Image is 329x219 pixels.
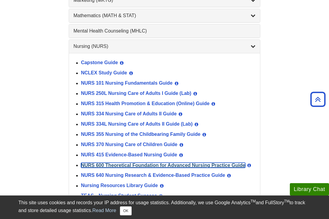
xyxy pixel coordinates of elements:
[250,199,255,203] sup: TM
[81,81,173,86] a: NURS 101 Nursing Fundamentals Guide
[92,208,116,213] a: Read More
[81,111,177,117] a: NURS 334 Nursing Care of Adults II Guide
[81,101,210,106] a: NURS 315 Health Promotion & Education (Online) Guide
[81,70,127,76] a: NCLEX Study Guide
[308,95,327,103] a: Back to Top
[284,199,289,203] sup: TM
[74,12,256,19] a: Mathematics (MATH & STAT)
[81,132,201,137] a: NURS 355 Nursing of the Childbearing Family Guide
[81,193,157,199] a: TEAS—Nursing Student Success
[81,91,191,96] a: NURS 250L Nursing Care of Adults I Guide (Lab)
[18,199,311,215] div: This site uses cookies and records your IP address for usage statistics. Additionally, we use Goo...
[74,27,256,35] a: Mental Health Counseling (MHLC)
[81,173,225,178] a: NURS 640 Nursing Research & Evidence-Based Practice Guide
[290,183,329,196] button: Library Chat
[81,163,245,168] a: NURS 600 Theoretical Foundation for Advanced Nursing Practice Guide
[81,152,177,158] a: NURS 415 Evidence-Based Nursing Guide
[81,60,118,65] a: Capstone Guide
[81,183,158,188] a: Nursing Resources Library Guide
[74,43,256,50] a: Nursing (NURS)
[81,142,177,147] a: NURS 370 Nursing Care of Children Guide
[120,206,132,215] button: Close
[81,122,193,127] a: NURS 334L Nursing Care of Adults II Guide (Lab)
